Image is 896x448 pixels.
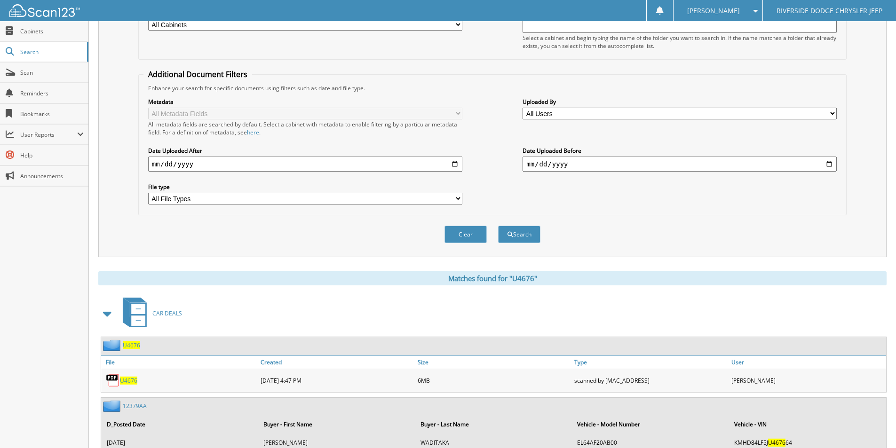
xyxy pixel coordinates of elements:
[148,147,462,155] label: Date Uploaded After
[20,48,82,56] span: Search
[729,415,885,434] th: Vehicle - VIN
[416,415,571,434] th: Buyer - Last Name
[687,8,740,14] span: [PERSON_NAME]
[523,147,837,155] label: Date Uploaded Before
[572,415,728,434] th: Vehicle - Model Number
[123,402,147,410] a: 12379AA
[523,98,837,106] label: Uploaded By
[20,69,84,77] span: Scan
[415,356,572,369] a: Size
[103,339,123,351] img: folder2.png
[148,157,462,172] input: start
[9,4,80,17] img: scan123-logo-white.svg
[143,69,252,79] legend: Additional Document Filters
[20,27,84,35] span: Cabinets
[148,120,462,136] div: All metadata fields are searched by default. Select a cabinet with metadata to enable filtering b...
[98,271,887,285] div: Matches found for "U4676"
[120,377,137,385] a: U4676
[729,356,886,369] a: User
[143,84,841,92] div: Enhance your search for specific documents using filters such as date and file type.
[729,371,886,390] div: [PERSON_NAME]
[523,34,837,50] div: Select a cabinet and begin typing the name of the folder you want to search in. If the name match...
[572,371,729,390] div: scanned by [MAC_ADDRESS]
[523,157,837,172] input: end
[101,356,258,369] a: File
[258,356,415,369] a: Created
[572,356,729,369] a: Type
[259,415,414,434] th: Buyer - First Name
[444,226,487,243] button: Clear
[498,226,540,243] button: Search
[777,8,882,14] span: RIVERSIDE DODGE CHRYSLER JEEP
[20,172,84,180] span: Announcements
[768,439,785,447] span: U4676
[103,400,123,412] img: folder2.png
[106,373,120,387] img: PDF.png
[148,183,462,191] label: File type
[849,403,896,448] iframe: Chat Widget
[415,371,572,390] div: 6MB
[117,295,182,332] a: CAR DEALS
[148,98,462,106] label: Metadata
[247,128,259,136] a: here
[123,341,140,349] a: U4676
[20,89,84,97] span: Reminders
[102,415,258,434] th: D_Posted Date
[20,131,77,139] span: User Reports
[152,309,182,317] span: CAR DEALS
[20,151,84,159] span: Help
[258,371,415,390] div: [DATE] 4:47 PM
[20,110,84,118] span: Bookmarks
